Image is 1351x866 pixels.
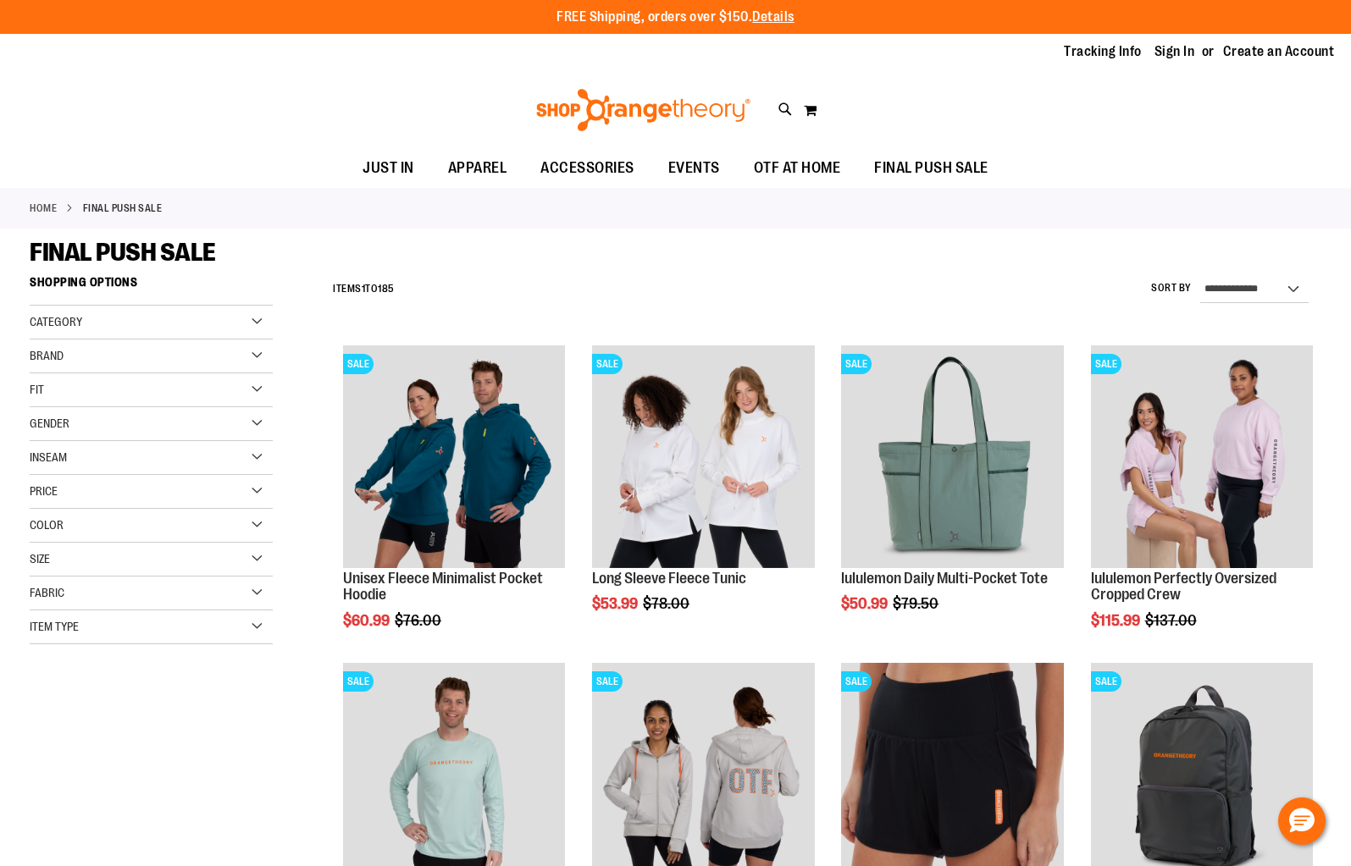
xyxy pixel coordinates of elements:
[362,283,366,295] span: 1
[378,283,395,295] span: 185
[893,595,941,612] span: $79.50
[841,354,872,374] span: SALE
[1278,797,1326,845] button: Hello, have a question? Let’s chat.
[431,149,524,188] a: APPAREL
[343,354,374,374] span: SALE
[1091,345,1313,570] a: lululemon Perfectly Oversized Cropped CrewSALE
[30,450,67,464] span: Inseam
[395,612,444,629] span: $76.00
[592,345,814,567] img: Product image for Fleece Long Sleeve
[30,349,64,362] span: Brand
[833,337,1071,655] div: product
[1091,345,1313,567] img: lululemon Perfectly Oversized Cropped Crew
[343,345,565,567] img: Unisex Fleece Minimalist Pocket Hoodie
[668,149,720,187] span: EVENTS
[1223,42,1335,61] a: Create an Account
[343,671,374,692] span: SALE
[83,201,163,216] strong: FINAL PUSH SALE
[841,671,872,692] span: SALE
[754,149,841,187] span: OTF AT HOME
[30,268,273,306] strong: Shopping Options
[534,89,753,131] img: Shop Orangetheory
[30,552,50,565] span: Size
[448,149,507,187] span: APPAREL
[874,149,988,187] span: FINAL PUSH SALE
[556,8,795,27] p: FREE Shipping, orders over $150.
[523,149,651,188] a: ACCESSORIES
[651,149,737,188] a: EVENTS
[857,149,1005,187] a: FINAL PUSH SALE
[584,337,822,655] div: product
[540,149,634,187] span: ACCESSORIES
[592,595,640,612] span: $53.99
[30,518,64,532] span: Color
[1091,570,1276,604] a: lululemon Perfectly Oversized Cropped Crew
[592,345,814,570] a: Product image for Fleece Long SleeveSALE
[737,149,858,188] a: OTF AT HOME
[335,337,573,672] div: product
[30,416,69,430] span: Gender
[30,620,79,633] span: Item Type
[752,9,795,25] a: Details
[343,345,565,570] a: Unisex Fleece Minimalist Pocket HoodieSALE
[592,354,623,374] span: SALE
[1151,281,1192,295] label: Sort By
[343,570,543,604] a: Unisex Fleece Minimalist Pocket Hoodie
[30,238,216,267] span: FINAL PUSH SALE
[643,595,692,612] span: $78.00
[30,586,64,599] span: Fabric
[592,671,623,692] span: SALE
[30,315,82,328] span: Category
[343,612,392,629] span: $60.99
[1082,337,1321,672] div: product
[363,149,414,187] span: JUST IN
[841,345,1063,570] a: lululemon Daily Multi-Pocket ToteSALE
[1091,612,1143,629] span: $115.99
[1145,612,1199,629] span: $137.00
[30,383,44,396] span: Fit
[1091,354,1121,374] span: SALE
[841,345,1063,567] img: lululemon Daily Multi-Pocket Tote
[592,570,746,587] a: Long Sleeve Fleece Tunic
[30,201,57,216] a: Home
[346,149,431,188] a: JUST IN
[1091,671,1121,692] span: SALE
[1154,42,1195,61] a: Sign In
[333,276,395,302] h2: Items to
[1064,42,1142,61] a: Tracking Info
[30,484,58,498] span: Price
[841,570,1048,587] a: lululemon Daily Multi-Pocket Tote
[841,595,890,612] span: $50.99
